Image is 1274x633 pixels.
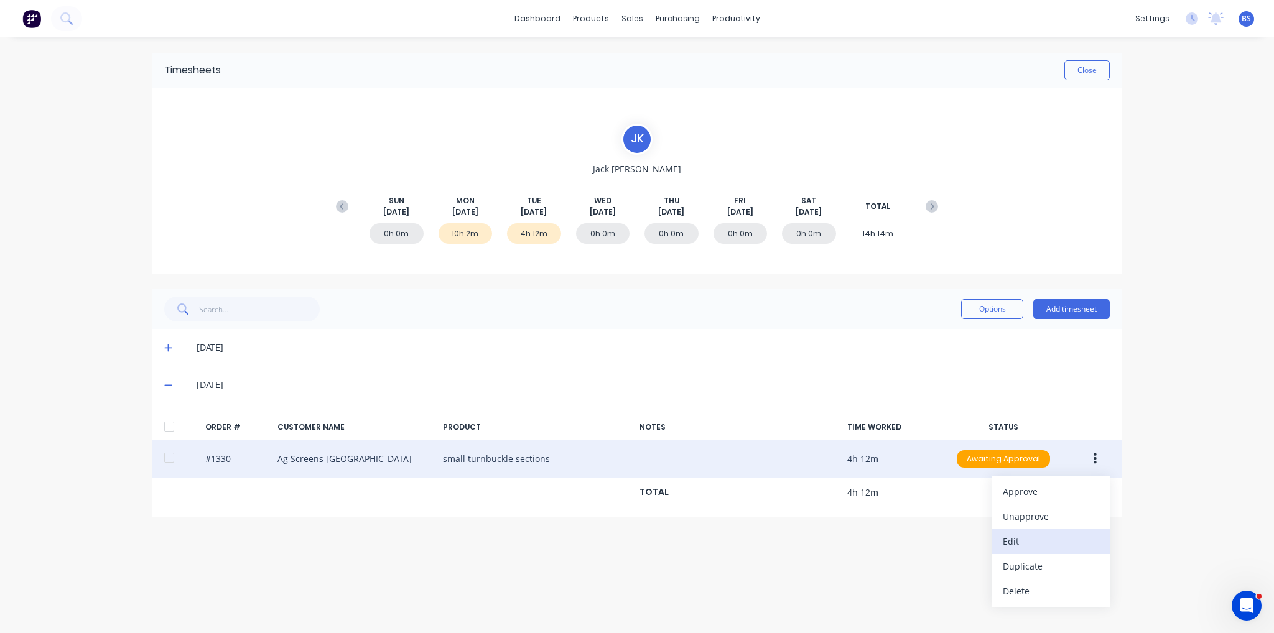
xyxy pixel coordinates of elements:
div: settings [1129,9,1176,28]
div: 0h 0m [644,223,699,244]
div: STATUS [951,422,1056,433]
span: Jack [PERSON_NAME] [593,162,681,175]
div: Timesheets [164,63,221,78]
span: THU [664,195,679,206]
button: Delete [992,579,1110,604]
span: BS [1242,13,1251,24]
span: TOTAL [865,201,890,212]
div: 0h 0m [576,223,630,244]
button: Awaiting Approval [956,450,1051,468]
div: 4h 12m [507,223,561,244]
button: Approve [992,479,1110,504]
span: [DATE] [383,206,409,218]
div: 0h 0m [370,223,424,244]
div: [DATE] [197,341,1110,354]
div: ORDER # [205,422,267,433]
div: TIME WORKED [847,422,941,433]
div: productivity [706,9,766,28]
div: CUSTOMER NAME [277,422,433,433]
div: Unapprove [1003,507,1099,525]
span: [DATE] [658,206,684,218]
input: Search... [199,297,320,321]
span: [DATE] [796,206,822,218]
span: FRI [734,195,746,206]
span: [DATE] [452,206,478,218]
span: [DATE] [727,206,753,218]
button: Options [961,299,1023,319]
div: purchasing [649,9,706,28]
span: [DATE] [521,206,547,218]
button: Unapprove [992,504,1110,529]
span: SAT [801,195,816,206]
div: Delete [1003,582,1099,600]
button: Duplicate [992,554,1110,579]
div: [DATE] [197,378,1110,392]
span: WED [594,195,611,206]
span: SUN [389,195,404,206]
div: NOTES [639,422,837,433]
a: dashboard [508,9,567,28]
div: 0h 0m [714,223,768,244]
div: 10h 2m [439,223,493,244]
div: Approve [1003,483,1099,501]
img: Factory [22,9,41,28]
iframe: Intercom live chat [1232,591,1262,621]
button: Add timesheet [1033,299,1110,319]
div: J K [621,124,653,155]
button: Close [1064,60,1110,80]
div: products [567,9,615,28]
span: MON [456,195,475,206]
button: Edit [992,529,1110,554]
span: [DATE] [590,206,616,218]
span: TUE [527,195,541,206]
div: sales [615,9,649,28]
div: Duplicate [1003,557,1099,575]
div: 14h 14m [851,223,905,244]
div: 0h 0m [782,223,836,244]
div: Edit [1003,532,1099,550]
div: PRODUCT [443,422,630,433]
